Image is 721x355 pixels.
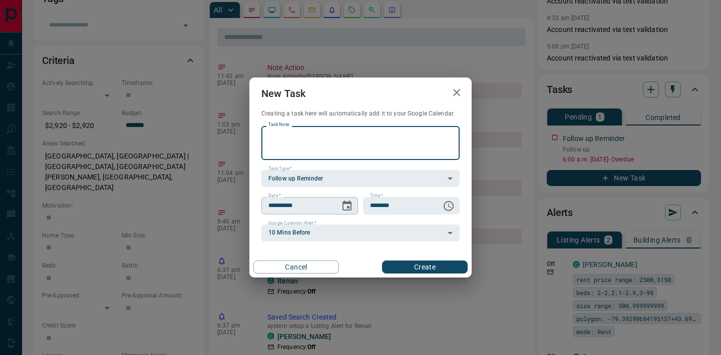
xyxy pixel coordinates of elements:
h2: New Task [249,77,317,109]
label: Task Note [268,121,289,128]
button: Choose time, selected time is 6:00 AM [439,196,459,216]
div: 10 Mins Before [261,224,460,241]
label: Time [370,192,383,199]
div: Follow up Reminder [261,170,460,187]
button: Create [382,260,468,273]
button: Cancel [253,260,339,273]
label: Task Type [268,165,292,172]
button: Choose date, selected date is Sep 13, 2025 [337,196,357,216]
p: Creating a task here will automatically add it to your Google Calendar. [261,109,460,118]
label: Date [268,192,281,199]
label: Google Calendar Alert [268,220,316,226]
